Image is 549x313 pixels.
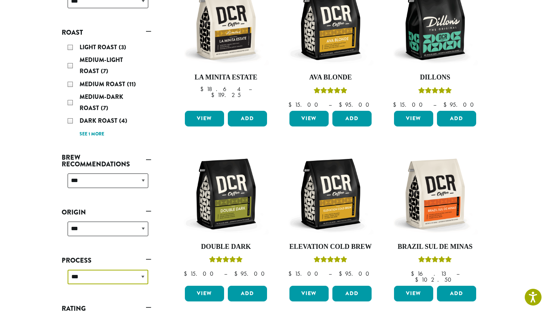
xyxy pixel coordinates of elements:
span: – [249,85,252,93]
h4: Double Dark [183,243,269,251]
h4: Dillons [392,73,478,82]
a: Process [62,254,151,267]
h4: Elevation Cold Brew [288,243,373,251]
bdi: 95.00 [339,270,373,278]
h4: Brazil Sul De Minas [392,243,478,251]
span: $ [288,270,295,278]
button: Add [228,286,267,301]
a: View [394,286,433,301]
span: Medium-Dark Roast [80,93,123,112]
span: (7) [101,104,108,112]
span: Medium-Light Roast [80,56,123,75]
span: Dark Roast [80,116,119,125]
bdi: 15.00 [288,101,322,109]
bdi: 15.00 [393,101,426,109]
a: Origin [62,206,151,219]
bdi: 15.00 [184,270,217,278]
a: Double DarkRated 4.50 out of 5 [183,151,269,283]
bdi: 95.00 [234,270,268,278]
bdi: 16.13 [411,270,449,278]
span: – [433,101,436,109]
span: (7) [101,67,108,75]
h4: Ava Blonde [288,73,373,82]
span: $ [200,85,207,93]
div: Roast [62,39,151,142]
span: $ [339,101,345,109]
a: Roast [62,26,151,39]
div: Process [62,267,151,293]
img: DCR-12oz-Elevation-Cold-Brew-Stock-scaled.png [288,151,373,237]
span: $ [234,270,241,278]
span: $ [393,101,399,109]
button: Add [332,286,372,301]
button: Add [228,111,267,126]
span: Medium Roast [80,80,127,88]
span: $ [339,270,345,278]
a: View [185,286,224,301]
span: Light Roast [80,43,119,51]
span: – [224,270,227,278]
div: Rated 5.00 out of 5 [418,86,452,97]
bdi: 102.50 [415,276,455,284]
a: Elevation Cold BrewRated 5.00 out of 5 [288,151,373,283]
span: $ [443,101,450,109]
span: – [456,270,459,278]
a: Brew Recommendations [62,151,151,170]
span: $ [415,276,421,284]
button: Add [332,111,372,126]
img: DCR-12oz-Double-Dark-Stock-scaled.png [183,151,269,237]
a: Brazil Sul De MinasRated 5.00 out of 5 [392,151,478,283]
span: – [329,270,332,278]
h4: La Minita Estate [183,73,269,82]
bdi: 119.25 [211,91,241,99]
button: Add [437,286,476,301]
button: Add [437,111,476,126]
span: $ [184,270,190,278]
bdi: 15.00 [288,270,322,278]
span: (11) [127,80,136,88]
span: (4) [119,116,127,125]
bdi: 95.00 [443,101,477,109]
span: $ [288,101,295,109]
bdi: 95.00 [339,101,373,109]
div: Rated 5.00 out of 5 [418,255,452,266]
a: View [289,111,329,126]
a: View [185,111,224,126]
span: $ [211,91,217,99]
img: DCR-12oz-Brazil-Sul-De-Minas-Stock-scaled.png [392,151,478,237]
div: Rated 5.00 out of 5 [314,86,347,97]
a: View [289,286,329,301]
div: Rated 4.50 out of 5 [209,255,243,266]
div: Rated 5.00 out of 5 [314,255,347,266]
span: (3) [119,43,126,51]
div: Origin [62,219,151,245]
a: See 1 more [80,131,104,138]
span: – [329,101,332,109]
bdi: 18.64 [200,85,242,93]
a: View [394,111,433,126]
span: $ [411,270,417,278]
div: Brew Recommendations [62,170,151,197]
